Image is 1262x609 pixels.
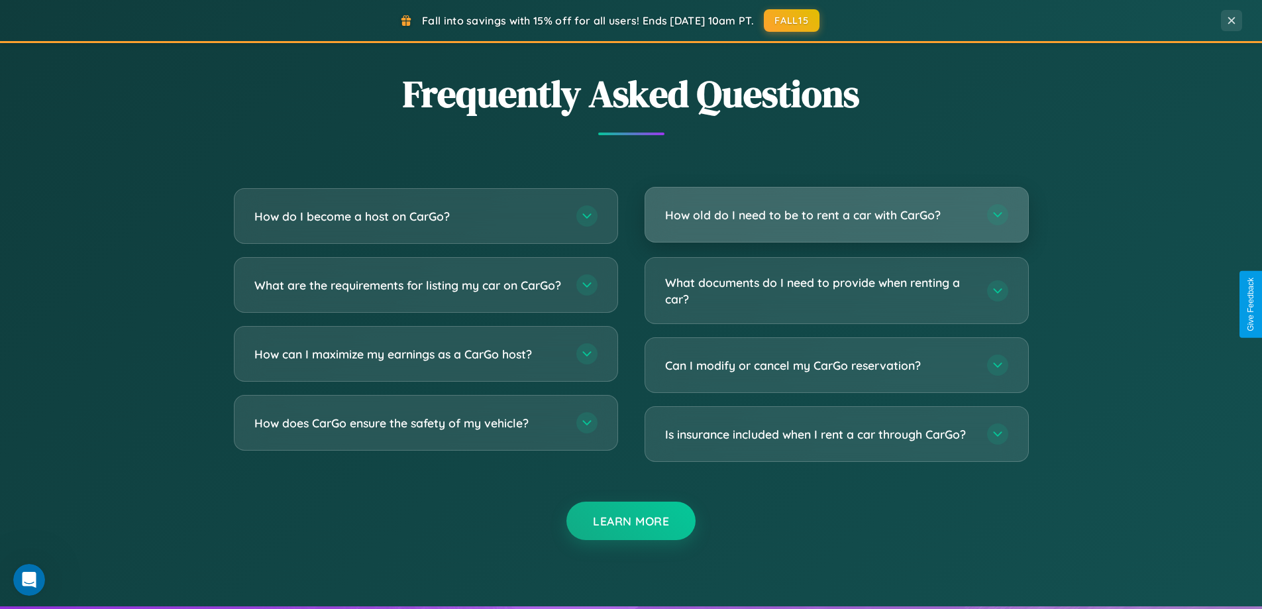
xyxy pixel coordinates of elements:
[234,68,1029,119] h2: Frequently Asked Questions
[764,9,819,32] button: FALL15
[665,207,974,223] h3: How old do I need to be to rent a car with CarGo?
[1246,278,1255,331] div: Give Feedback
[665,274,974,307] h3: What documents do I need to provide when renting a car?
[254,415,563,431] h3: How does CarGo ensure the safety of my vehicle?
[665,357,974,374] h3: Can I modify or cancel my CarGo reservation?
[13,564,45,596] iframe: Intercom live chat
[422,14,754,27] span: Fall into savings with 15% off for all users! Ends [DATE] 10am PT.
[254,208,563,225] h3: How do I become a host on CarGo?
[254,346,563,362] h3: How can I maximize my earnings as a CarGo host?
[254,277,563,294] h3: What are the requirements for listing my car on CarGo?
[665,426,974,443] h3: Is insurance included when I rent a car through CarGo?
[566,502,696,540] button: Learn More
